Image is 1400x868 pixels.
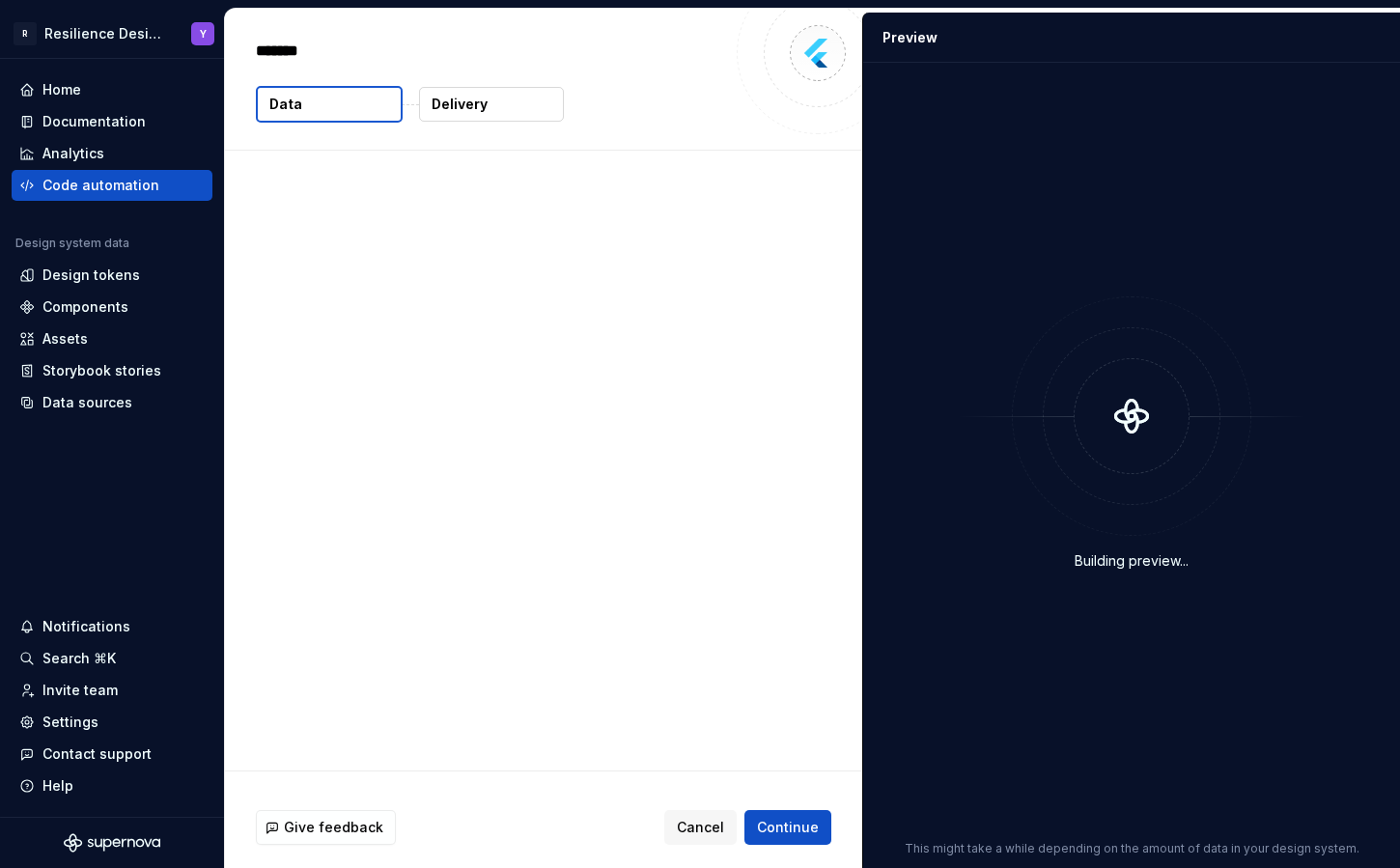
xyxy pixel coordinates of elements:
a: Analytics [12,138,212,169]
span: Cancel [677,818,724,837]
a: Components [12,292,212,322]
span: Continue [757,818,819,837]
span: Give feedback [284,818,383,837]
div: Assets [42,329,88,349]
button: RResilience Design SystemY [4,13,220,54]
div: Design tokens [42,266,140,285]
a: Code automation [12,170,212,201]
div: Building preview... [1075,551,1189,571]
a: Settings [12,707,212,738]
svg: Supernova Logo [64,833,160,853]
div: Code automation [42,176,159,195]
div: Resilience Design System [44,24,168,43]
a: Assets [12,323,212,354]
a: Documentation [12,106,212,137]
div: Storybook stories [42,361,161,380]
button: Continue [744,810,831,845]
a: Invite team [12,675,212,706]
div: Analytics [42,144,104,163]
p: This might take a while depending on the amount of data in your design system. [905,841,1359,856]
div: Contact support [42,744,152,764]
div: Home [42,80,81,99]
button: Contact support [12,739,212,770]
div: Notifications [42,617,130,636]
button: Data [256,86,403,123]
div: Help [42,776,73,796]
button: Give feedback [256,810,396,845]
div: Search ⌘K [42,649,116,668]
button: Search ⌘K [12,643,212,674]
div: Documentation [42,112,146,131]
div: Preview [882,28,938,47]
p: Data [269,95,302,114]
a: Design tokens [12,260,212,291]
button: Cancel [664,810,737,845]
p: Delivery [432,95,488,114]
button: Notifications [12,611,212,642]
div: Design system data [15,236,129,251]
a: Home [12,74,212,105]
a: Data sources [12,387,212,418]
div: Invite team [42,681,118,700]
div: Y [200,26,207,42]
div: Data sources [42,393,132,412]
div: Components [42,297,128,317]
button: Help [12,770,212,801]
button: Delivery [419,87,564,122]
div: Settings [42,713,98,732]
div: R [14,22,37,45]
a: Storybook stories [12,355,212,386]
